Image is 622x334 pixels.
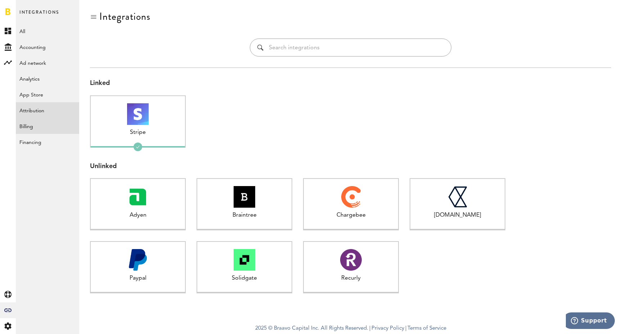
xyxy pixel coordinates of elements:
iframe: Opens a widget where you can find more information [566,312,615,330]
img: Adyen [127,186,149,208]
img: Recurly [340,249,362,271]
a: Terms of Service [407,326,446,331]
img: Paypal [127,249,149,271]
img: Checkout.com [448,186,467,208]
a: Financing [16,134,79,150]
a: App Store [16,86,79,102]
div: Integrations [99,11,150,22]
input: Search integrations [269,39,444,56]
div: Unlinked [90,162,611,171]
div: Paypal [91,274,185,283]
a: Billing [16,118,79,134]
div: Solidgate [197,274,292,283]
img: Solidgate [234,249,255,271]
a: Ad network [16,55,79,71]
img: Braintree [234,186,255,208]
span: Integrations [19,8,59,23]
a: Attribution [16,102,79,118]
a: Analytics [16,71,79,86]
a: Privacy Policy [371,326,404,331]
span: 2025 © Braavo Capital Inc. All Rights Reserved. [255,323,368,334]
a: All [16,23,79,39]
img: Chargebee [341,186,360,208]
div: Recurly [304,274,398,283]
div: Stripe [91,128,185,137]
div: [DOMAIN_NAME] [410,211,505,220]
div: Adyen [91,211,185,220]
div: Braintree [197,211,292,220]
a: Accounting [16,39,79,55]
img: Stripe [127,103,149,125]
div: Chargebee [304,211,398,220]
div: Linked [90,79,611,88]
